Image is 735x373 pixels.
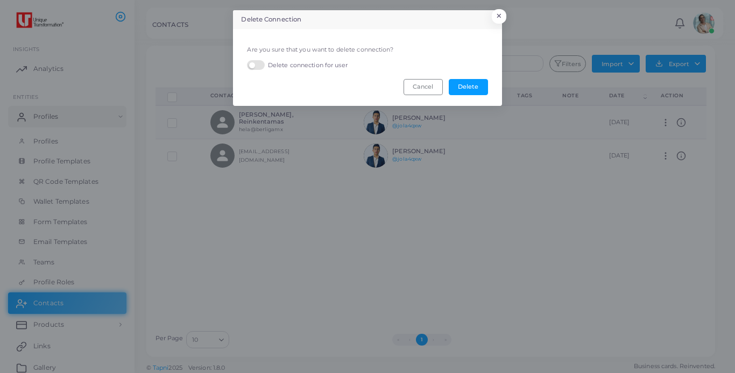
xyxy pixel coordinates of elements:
[241,15,301,24] h5: Delete Connection
[247,46,487,54] div: Are you sure that you want to delete connection?
[404,79,443,95] button: Cancel
[449,79,488,95] button: Delete
[492,9,506,23] button: Close
[247,60,347,70] label: Delete connection for user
